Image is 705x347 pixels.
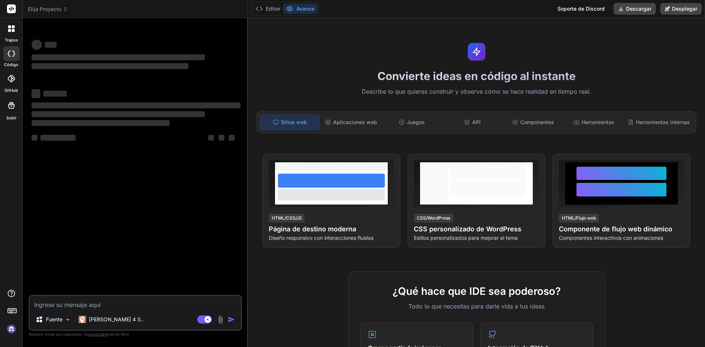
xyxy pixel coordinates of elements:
[228,316,235,323] img: icono
[408,303,545,310] font: Todo lo que necesitas para darle vida a tus ideas
[417,215,450,221] font: CSS/WordPress
[79,316,86,323] img: Soneto Claude 4
[6,115,17,120] font: Subir
[414,235,518,241] font: Estilos personalizados para mejorar el tema
[269,225,356,233] font: Página de destino moderna
[559,235,663,241] font: Componentes interactivos con animaciones
[414,225,521,233] font: CSS personalizado de WordPress
[253,4,283,14] button: Editor
[660,3,702,15] button: Desplegar
[283,4,317,14] button: Avance
[377,69,576,83] font: Convierte ideas en código al instante
[29,332,88,336] font: Siempre revise sus respuestas. Su
[4,62,18,67] font: código
[46,316,62,322] font: Fuente
[4,88,18,93] font: GitHub
[281,119,307,125] font: Sitios web
[407,119,425,125] font: Juegos
[333,119,377,125] font: Aplicaciones web
[393,285,561,297] font: ¿Qué hace que IDE sea poderoso?
[5,323,18,335] img: iniciar sesión
[107,332,130,336] font: está en Bind.
[5,37,18,43] font: trapos
[362,88,591,95] font: Describe lo que quieres construir y observa cómo se hace realidad en tiempo real.
[582,119,614,125] font: Herramientas
[269,235,373,241] font: Diseño responsivo con interacciones fluidas
[216,315,225,324] img: adjunto
[562,215,596,221] font: HTML/Flujo web
[614,3,656,15] button: Descargar
[28,6,61,12] font: Elija Proyecto
[88,332,107,336] font: privacidad
[557,6,605,12] font: Soporte de Discord
[636,119,690,125] font: Herramientas internas
[559,225,672,233] font: Componente de flujo web dinámico
[520,119,554,125] font: Componentes
[266,6,280,12] font: Editor
[65,317,71,323] img: Seleccione modelos
[472,119,481,125] font: API
[272,215,302,221] font: HTML/CSS/JS
[296,6,314,12] font: Avance
[89,316,144,322] font: [PERSON_NAME] 4 S..
[626,6,651,12] font: Descargar
[672,6,697,12] font: Desplegar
